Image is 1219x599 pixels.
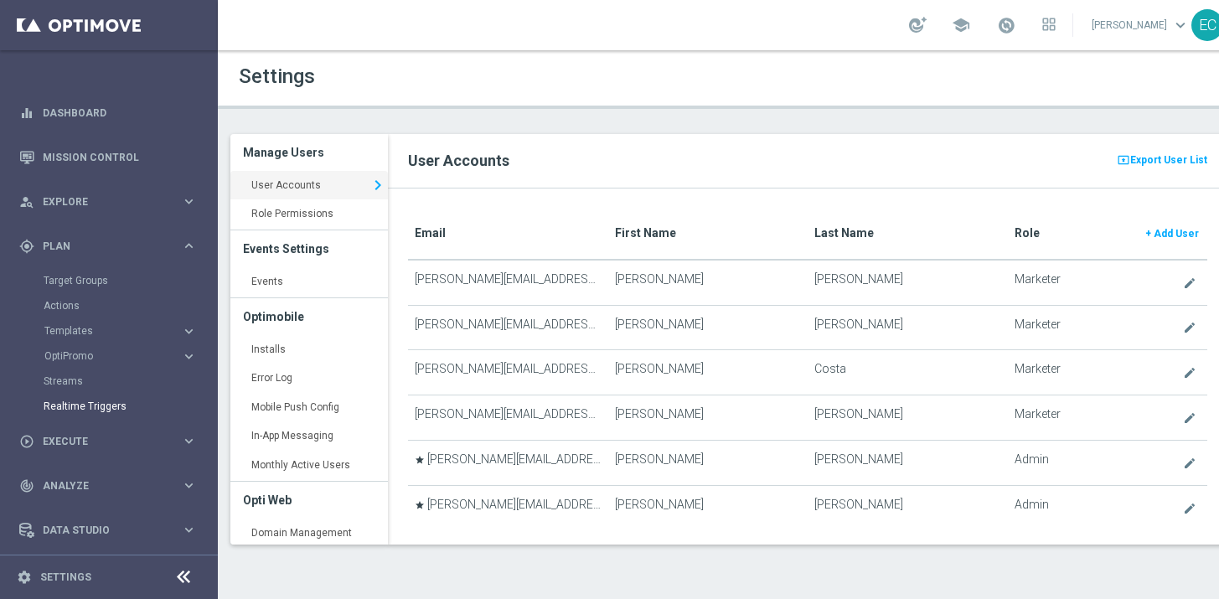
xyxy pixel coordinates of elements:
div: Streams [44,369,216,394]
td: [PERSON_NAME] [608,395,808,441]
i: create [1183,457,1196,470]
i: keyboard_arrow_right [181,433,197,449]
td: [PERSON_NAME] [608,485,808,530]
span: + [1145,228,1151,240]
span: Marketer [1015,407,1061,421]
a: Error Log [230,364,388,394]
div: Explore [19,194,181,209]
i: keyboard_arrow_right [181,349,197,364]
h3: Optimobile [243,298,375,335]
translate: Email [415,226,446,240]
td: [PERSON_NAME][EMAIL_ADDRESS][PERSON_NAME][DOMAIN_NAME] [408,260,607,305]
span: Plan [43,241,181,251]
button: person_search Explore keyboard_arrow_right [18,195,198,209]
span: Templates [44,326,164,336]
span: Marketer [1015,272,1061,287]
div: OptiPromo [44,351,181,361]
i: settings [17,570,32,585]
i: create [1183,366,1196,380]
td: [PERSON_NAME][EMAIL_ADDRESS][PERSON_NAME][DOMAIN_NAME] [408,440,607,485]
button: play_circle_outline Execute keyboard_arrow_right [18,435,198,448]
h1: Settings [239,65,716,89]
div: Templates [44,318,216,343]
a: Optibot [43,552,175,596]
translate: Role [1015,226,1040,240]
a: Streams [44,374,174,388]
i: create [1183,321,1196,334]
i: keyboard_arrow_right [368,173,388,198]
i: person_search [19,194,34,209]
a: Mobile Push Config [230,393,388,423]
td: [PERSON_NAME] [808,305,1007,350]
i: create [1183,411,1196,425]
td: [PERSON_NAME][EMAIL_ADDRESS][PERSON_NAME][DOMAIN_NAME] [408,305,607,350]
td: [PERSON_NAME] [808,485,1007,530]
h3: Opti Web [243,482,375,519]
button: Data Studio keyboard_arrow_right [18,524,198,537]
td: [PERSON_NAME][EMAIL_ADDRESS][PERSON_NAME][DOMAIN_NAME] [408,395,607,441]
a: [PERSON_NAME]keyboard_arrow_down [1090,13,1191,38]
a: Installs [230,335,388,365]
td: [PERSON_NAME] [608,440,808,485]
td: [PERSON_NAME][EMAIL_ADDRESS][DOMAIN_NAME] [408,350,607,395]
i: keyboard_arrow_right [181,478,197,493]
span: Export User List [1130,150,1207,170]
td: [PERSON_NAME] [808,440,1007,485]
td: [PERSON_NAME][EMAIL_ADDRESS][PERSON_NAME][DOMAIN_NAME] [408,485,607,530]
div: Execute [19,434,181,449]
span: Analyze [43,481,181,491]
div: Mission Control [19,135,197,179]
a: User Accounts [230,171,388,201]
button: track_changes Analyze keyboard_arrow_right [18,479,198,493]
td: [PERSON_NAME] [608,305,808,350]
a: Dashboard [43,90,197,135]
button: equalizer Dashboard [18,106,198,120]
i: gps_fixed [19,239,34,254]
div: OptiPromo [44,343,216,369]
span: OptiPromo [44,351,164,361]
button: OptiPromo keyboard_arrow_right [44,349,198,363]
button: Templates keyboard_arrow_right [44,324,198,338]
span: Add User [1154,228,1199,240]
translate: Last Name [814,226,874,240]
div: Target Groups [44,268,216,293]
a: Settings [40,572,91,582]
a: In-App Messaging [230,421,388,452]
a: Domain Management [230,519,388,549]
div: Optibot [19,552,197,596]
translate: First Name [615,226,676,240]
div: Actions [44,293,216,318]
span: keyboard_arrow_down [1171,16,1190,34]
td: [PERSON_NAME] [808,395,1007,441]
div: Templates [44,326,181,336]
i: star [415,455,425,465]
i: present_to_all [1117,152,1130,168]
button: Mission Control [18,151,198,164]
a: Target Groups [44,274,174,287]
span: Explore [43,197,181,207]
span: Execute [43,436,181,447]
div: Data Studio [19,523,181,538]
i: track_changes [19,478,34,493]
i: keyboard_arrow_right [181,522,197,538]
span: Data Studio [43,525,181,535]
td: [PERSON_NAME] [608,260,808,305]
a: Mission Control [43,135,197,179]
i: keyboard_arrow_right [181,323,197,339]
h3: Manage Users [243,134,375,171]
div: gps_fixed Plan keyboard_arrow_right [18,240,198,253]
td: [PERSON_NAME] [808,260,1007,305]
h2: User Accounts [408,151,1207,171]
td: [PERSON_NAME] [608,350,808,395]
a: Events [230,267,388,297]
a: Monthly Active Users [230,451,388,481]
div: Realtime Triggers [44,394,216,419]
div: Dashboard [19,90,197,135]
